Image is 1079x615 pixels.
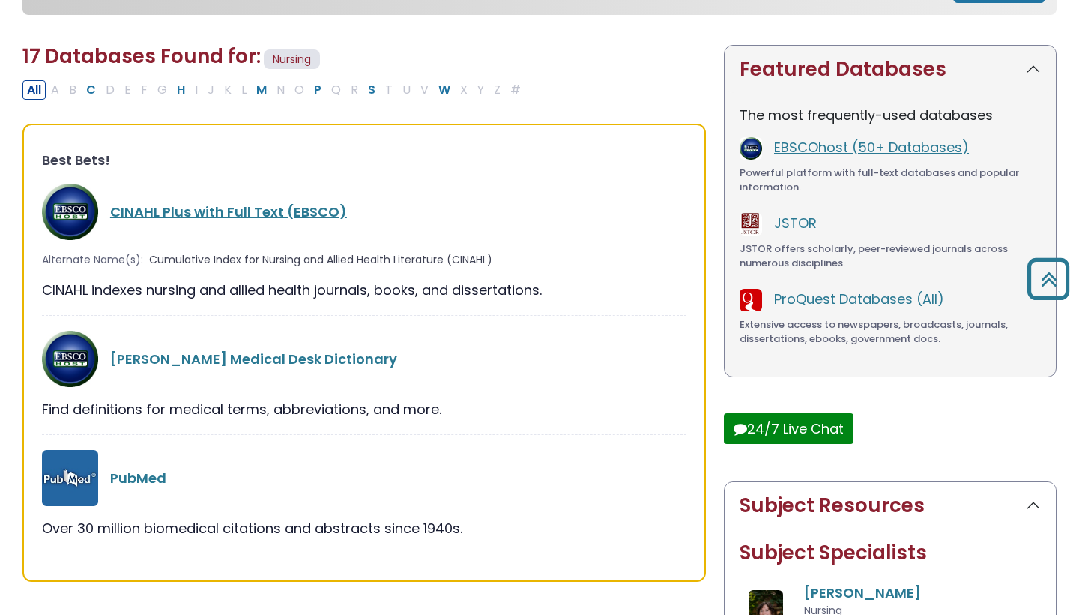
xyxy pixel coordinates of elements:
button: Filter Results C [82,80,100,100]
button: Filter Results W [434,80,455,100]
button: All [22,80,46,100]
button: Filter Results H [172,80,190,100]
span: Alternate Name(s): [42,252,143,268]
div: Extensive access to newspapers, broadcasts, journals, dissertations, ebooks, government docs. [740,317,1041,346]
a: [PERSON_NAME] Medical Desk Dictionary [110,349,397,368]
button: 24/7 Live Chat [724,413,853,444]
div: Powerful platform with full-text databases and popular information. [740,166,1041,195]
span: 17 Databases Found for: [22,43,261,70]
h3: Best Bets! [42,152,686,169]
a: EBSCOhost (50+ Databases) [774,138,969,157]
div: CINAHL indexes nursing and allied health journals, books, and dissertations. [42,280,686,300]
a: CINAHL Plus with Full Text (EBSCO) [110,202,347,221]
button: Subject Resources [725,482,1056,529]
h2: Subject Specialists [740,541,1041,565]
button: Filter Results S [363,80,380,100]
a: PubMed [110,469,166,487]
div: JSTOR offers scholarly, peer-reviewed journals across numerous disciplines. [740,241,1041,271]
span: Cumulative Index for Nursing and Allied Health Literature (CINAHL) [149,252,492,268]
a: [PERSON_NAME] [804,583,921,602]
a: ProQuest Databases (All) [774,289,944,308]
button: Filter Results M [252,80,271,100]
a: Back to Top [1021,265,1075,292]
div: Find definitions for medical terms, abbreviations, and more. [42,399,686,419]
div: Alpha-list to filter by first letter of database name [22,79,527,98]
p: The most frequently-used databases [740,105,1041,125]
a: JSTOR [774,214,817,232]
div: Over 30 million biomedical citations and abstracts since 1940s. [42,518,686,538]
span: Nursing [264,49,320,70]
button: Featured Databases [725,46,1056,93]
button: Filter Results P [309,80,326,100]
